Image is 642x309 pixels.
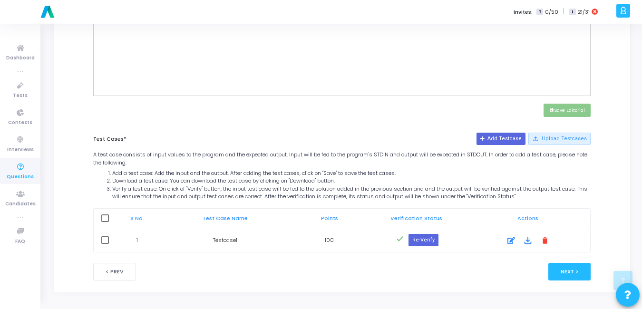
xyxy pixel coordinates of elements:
li: Add a test case: Add the input and the output. After adding the test cases, click on "Save" to sa... [112,169,591,177]
span: Contests [8,119,32,127]
span: FAQ [15,238,25,246]
th: Test Case Name [158,209,292,228]
div: Editor editing area: main [93,1,591,96]
label: Test Cases* [93,135,126,143]
mat-icon: file_upload [532,135,539,142]
th: Actions [466,209,590,228]
button: < Prev [93,263,136,280]
span: Candidates [5,200,36,208]
div: A test case consists of input values to the program and the expected output. Input will be fed to... [93,151,591,201]
div: Testcase1 [162,236,288,244]
mat-icon: delete [540,235,550,245]
button: Next > [548,263,591,280]
span: Dashboard [6,54,35,62]
button: Re-Verify [409,234,438,246]
li: Verify a test case: On click of "Verify" button, the input test case will be fed to the solution ... [112,185,591,201]
span: Questions [7,173,34,181]
span: 21/31 [578,8,590,16]
button: Upload Testcases [528,133,591,145]
img: logo [38,2,57,21]
label: Invites: [514,8,533,16]
span: 0/50 [545,8,558,16]
th: Points [292,209,367,228]
th: S No. [116,209,158,228]
i: save [549,108,554,113]
span: T [536,9,543,16]
span: | [563,7,564,17]
mat-icon: done [394,234,406,246]
button: Add Testcase [477,133,525,145]
th: Verification Status [367,209,466,228]
mat-icon: file_download [523,235,533,245]
button: saveSave Editorial [544,104,591,116]
li: Download a test case: You can download the test case by clicking on "Download" button. [112,177,591,185]
td: 100 [292,228,367,252]
span: Tests [13,92,28,100]
td: 1 [116,228,158,252]
span: Interviews [7,146,34,154]
span: I [569,9,575,16]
